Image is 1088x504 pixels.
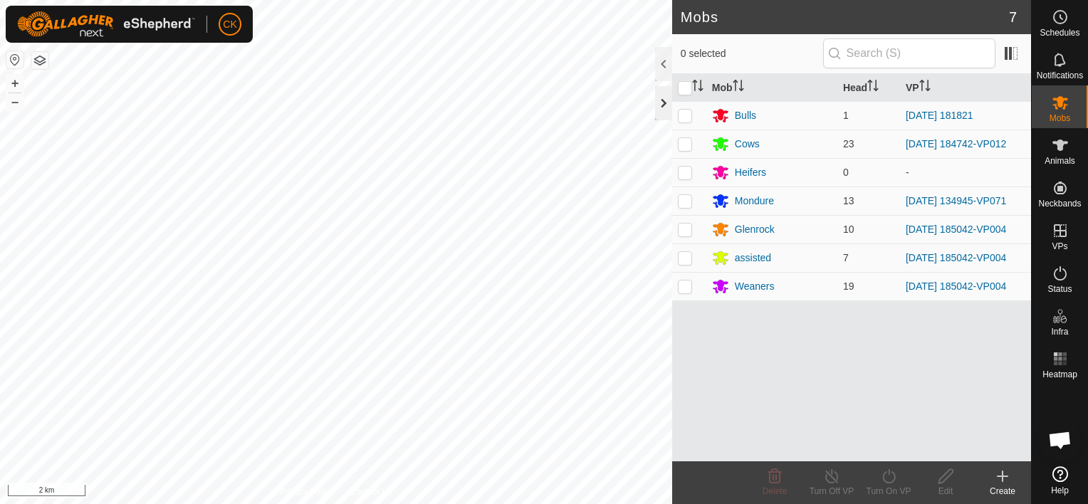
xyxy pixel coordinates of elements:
[735,279,775,294] div: Weaners
[843,224,854,235] span: 10
[843,110,849,121] span: 1
[1051,327,1068,336] span: Infra
[900,74,1031,102] th: VP
[735,222,775,237] div: Glenrock
[6,75,23,92] button: +
[1037,71,1083,80] span: Notifications
[681,9,1009,26] h2: Mobs
[735,251,771,266] div: assisted
[843,280,854,292] span: 19
[735,194,774,209] div: Mondure
[843,252,849,263] span: 7
[1032,461,1088,500] a: Help
[735,108,756,123] div: Bulls
[919,82,931,93] p-sorticon: Activate to sort
[823,38,995,68] input: Search (S)
[843,195,854,206] span: 13
[1039,419,1082,461] div: Open chat
[1042,370,1077,379] span: Heatmap
[860,485,917,498] div: Turn On VP
[900,158,1031,187] td: -
[906,195,1006,206] a: [DATE] 134945-VP071
[906,252,1006,263] a: [DATE] 185042-VP004
[843,138,854,149] span: 23
[906,138,1006,149] a: [DATE] 184742-VP012
[1009,6,1017,28] span: 7
[735,165,766,180] div: Heifers
[1050,114,1070,122] span: Mobs
[735,137,760,152] div: Cows
[1038,199,1081,208] span: Neckbands
[837,74,900,102] th: Head
[1045,157,1075,165] span: Animals
[706,74,837,102] th: Mob
[906,280,1006,292] a: [DATE] 185042-VP004
[917,485,974,498] div: Edit
[763,486,788,496] span: Delete
[906,110,973,121] a: [DATE] 181821
[1047,285,1072,293] span: Status
[843,167,849,178] span: 0
[6,93,23,110] button: –
[1052,242,1067,251] span: VPs
[803,485,860,498] div: Turn Off VP
[867,82,879,93] p-sorticon: Activate to sort
[681,46,823,61] span: 0 selected
[974,485,1031,498] div: Create
[350,485,392,498] a: Contact Us
[223,17,236,32] span: CK
[6,51,23,68] button: Reset Map
[692,82,703,93] p-sorticon: Activate to sort
[31,52,48,69] button: Map Layers
[280,485,333,498] a: Privacy Policy
[17,11,195,37] img: Gallagher Logo
[1040,28,1079,37] span: Schedules
[733,82,744,93] p-sorticon: Activate to sort
[906,224,1006,235] a: [DATE] 185042-VP004
[1051,486,1069,495] span: Help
